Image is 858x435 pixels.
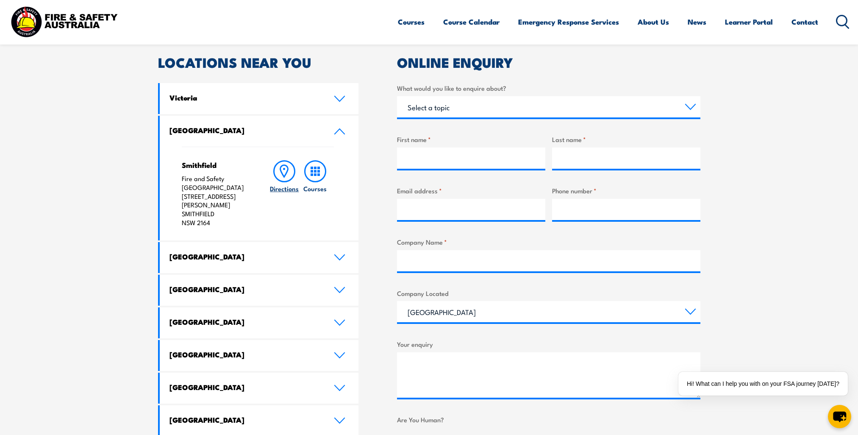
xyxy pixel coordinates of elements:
h2: LOCATIONS NEAR YOU [158,56,359,68]
a: Learner Portal [725,11,773,33]
a: Directions [269,160,300,227]
a: [GEOGRAPHIC_DATA] [160,307,359,338]
h4: [GEOGRAPHIC_DATA] [169,125,321,135]
a: [GEOGRAPHIC_DATA] [160,116,359,147]
a: [GEOGRAPHIC_DATA] [160,275,359,306]
a: About Us [638,11,669,33]
div: Hi! What can I help you with on your FSA journey [DATE]? [678,372,848,396]
label: Company Located [397,288,700,298]
h4: [GEOGRAPHIC_DATA] [169,252,321,261]
h2: ONLINE ENQUIRY [397,56,700,68]
h4: Victoria [169,93,321,102]
h4: [GEOGRAPHIC_DATA] [169,382,321,392]
label: Email address [397,186,545,195]
h6: Directions [270,184,299,193]
h4: [GEOGRAPHIC_DATA] [169,284,321,294]
label: First name [397,134,545,144]
label: Are You Human? [397,415,700,424]
label: Phone number [552,186,700,195]
label: Your enquiry [397,339,700,349]
a: Course Calendar [443,11,500,33]
a: Courses [398,11,425,33]
a: [GEOGRAPHIC_DATA] [160,373,359,404]
h4: [GEOGRAPHIC_DATA] [169,317,321,326]
h6: Courses [303,184,327,193]
button: chat-button [828,405,851,428]
h4: Smithfield [182,160,253,170]
h4: [GEOGRAPHIC_DATA] [169,350,321,359]
a: News [688,11,706,33]
a: [GEOGRAPHIC_DATA] [160,340,359,371]
a: Emergency Response Services [518,11,619,33]
label: Company Name [397,237,700,247]
a: [GEOGRAPHIC_DATA] [160,242,359,273]
label: Last name [552,134,700,144]
label: What would you like to enquire about? [397,83,700,93]
a: Contact [791,11,818,33]
h4: [GEOGRAPHIC_DATA] [169,415,321,424]
p: Fire and Safety [GEOGRAPHIC_DATA] [STREET_ADDRESS][PERSON_NAME] SMITHFIELD NSW 2164 [182,174,253,227]
a: Victoria [160,83,359,114]
a: Courses [300,160,330,227]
